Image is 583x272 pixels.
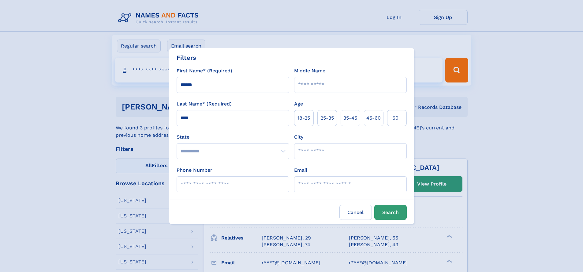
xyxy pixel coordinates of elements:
label: Middle Name [294,67,325,75]
span: 35‑45 [343,114,357,122]
span: 60+ [392,114,402,122]
label: City [294,133,303,141]
span: 18‑25 [297,114,310,122]
label: Last Name* (Required) [177,100,232,108]
button: Search [374,205,407,220]
label: First Name* (Required) [177,67,232,75]
label: Cancel [339,205,372,220]
label: Phone Number [177,167,212,174]
div: Filters [177,53,196,62]
label: Email [294,167,307,174]
span: 25‑35 [320,114,334,122]
span: 45‑60 [366,114,381,122]
label: Age [294,100,303,108]
label: State [177,133,289,141]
